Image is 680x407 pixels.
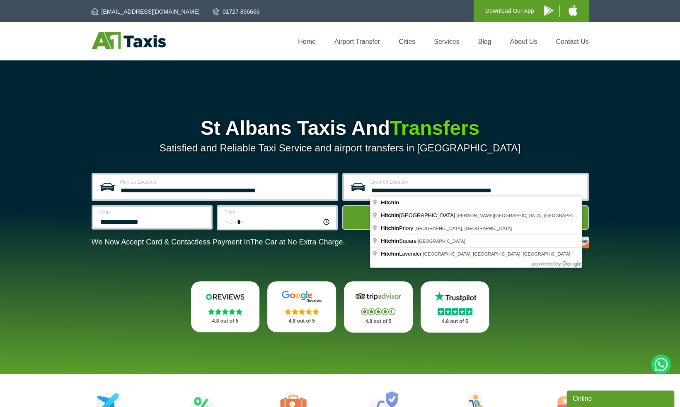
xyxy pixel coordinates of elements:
a: Reviews.io Stars 4.8 out of 5 [191,281,260,332]
span: Hitchin [381,238,399,244]
span: [GEOGRAPHIC_DATA] [418,239,465,244]
img: Tripadvisor [353,290,403,303]
a: 01727 866666 [213,7,260,16]
span: Hitchin [381,199,399,206]
span: [PERSON_NAME][GEOGRAPHIC_DATA], [GEOGRAPHIC_DATA] [456,213,591,218]
span: Transfers [390,117,479,139]
a: [EMAIL_ADDRESS][DOMAIN_NAME] [92,7,200,16]
p: 4.8 out of 5 [430,316,480,327]
a: Contact Us [556,38,588,45]
p: Satisfied and Reliable Taxi Service and airport transfers in [GEOGRAPHIC_DATA] [92,142,589,154]
span: Square [381,238,418,244]
span: Lavender [381,251,423,257]
img: A1 Taxis St Albans LTD [92,32,166,49]
span: Hitchin [381,225,399,231]
h1: St Albans Taxis And [92,118,589,138]
a: Services [434,38,459,45]
p: Download Our App [485,6,534,16]
p: 4.8 out of 5 [353,316,404,327]
a: Cities [399,38,415,45]
img: Stars [285,308,319,315]
span: Hitchin [381,212,399,218]
a: About Us [510,38,537,45]
span: [GEOGRAPHIC_DATA], [GEOGRAPHIC_DATA], [GEOGRAPHIC_DATA] [423,251,570,256]
img: A1 Taxis Android App [544,5,553,16]
label: Time [225,210,331,215]
p: 4.8 out of 5 [276,316,327,326]
img: Stars [208,308,242,315]
img: Stars [438,308,472,315]
label: Pick-up Location [120,180,332,184]
a: Airport Transfer [334,38,380,45]
iframe: chat widget [566,389,676,407]
img: Google [277,290,327,303]
span: The Car at No Extra Charge. [250,238,345,246]
label: Date [99,210,206,215]
a: Google Stars 4.8 out of 5 [267,281,336,332]
a: Home [298,38,316,45]
span: Priory [381,225,414,231]
a: Tripadvisor Stars 4.8 out of 5 [344,281,413,333]
a: Blog [478,38,491,45]
span: [GEOGRAPHIC_DATA], [GEOGRAPHIC_DATA] [414,226,512,231]
span: Hitchin [381,251,399,257]
img: Trustpilot [430,290,480,303]
img: Reviews.io [200,290,250,303]
img: A1 Taxis iPhone App [569,5,577,16]
p: 4.8 out of 5 [200,316,251,326]
span: [GEOGRAPHIC_DATA] [381,212,456,218]
button: Get Quote [342,205,589,230]
a: Trustpilot Stars 4.8 out of 5 [421,281,489,333]
p: We Now Accept Card & Contactless Payment In [92,238,345,247]
img: Stars [361,308,395,315]
label: Drop-off Location [370,180,582,184]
